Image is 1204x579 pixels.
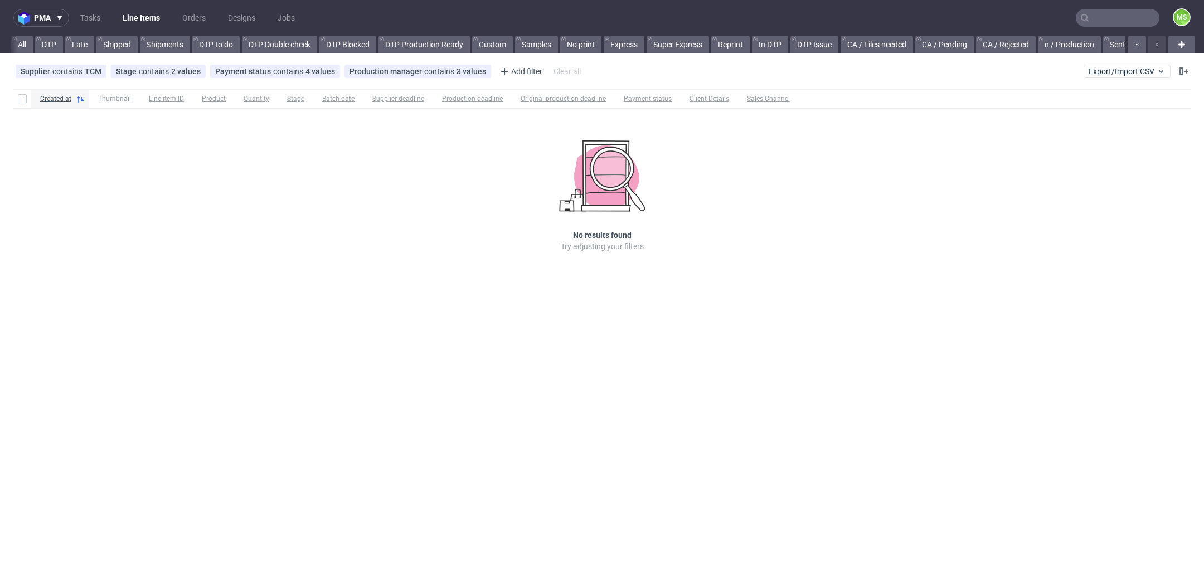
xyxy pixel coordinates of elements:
[322,94,355,104] span: Batch date
[349,67,424,76] span: Production manager
[35,36,63,53] a: DTP
[215,67,273,76] span: Payment status
[65,36,94,53] a: Late
[149,94,184,104] span: Line item ID
[176,9,212,27] a: Orders
[40,94,71,104] span: Created at
[34,14,51,22] span: pma
[1103,36,1179,53] a: Sent to Fulfillment
[690,94,729,104] span: Client Details
[242,36,317,53] a: DTP Double check
[1084,65,1171,78] button: Export/Import CSV
[202,94,226,104] span: Product
[305,67,335,76] div: 4 values
[496,62,545,80] div: Add filter
[96,36,138,53] a: Shipped
[21,67,52,76] span: Supplier
[573,230,632,241] h3: No results found
[271,9,302,27] a: Jobs
[752,36,788,53] a: In DTP
[515,36,558,53] a: Samples
[13,9,69,27] button: pma
[521,94,606,104] span: Original production deadline
[139,67,171,76] span: contains
[74,9,107,27] a: Tasks
[624,94,672,104] span: Payment status
[287,94,304,104] span: Stage
[915,36,974,53] a: CA / Pending
[747,94,790,104] span: Sales Channel
[221,9,262,27] a: Designs
[52,67,85,76] span: contains
[116,67,139,76] span: Stage
[273,67,305,76] span: contains
[560,36,601,53] a: No print
[1174,9,1190,25] figcaption: MS
[171,67,201,76] div: 2 values
[647,36,709,53] a: Super Express
[140,36,190,53] a: Shipments
[424,67,457,76] span: contains
[98,94,131,104] span: Thumbnail
[1038,36,1101,53] a: n / Production
[192,36,240,53] a: DTP to do
[472,36,513,53] a: Custom
[116,9,167,27] a: Line Items
[319,36,376,53] a: DTP Blocked
[372,94,424,104] span: Supplier deadline
[85,67,101,76] div: TCM
[790,36,838,53] a: DTP Issue
[711,36,750,53] a: Reprint
[378,36,470,53] a: DTP Production Ready
[976,36,1036,53] a: CA / Rejected
[841,36,913,53] a: CA / Files needed
[244,94,269,104] span: Quantity
[561,241,644,252] p: Try adjusting your filters
[442,94,503,104] span: Production deadline
[604,36,644,53] a: Express
[18,12,34,25] img: logo
[11,36,33,53] a: All
[551,64,583,79] div: Clear all
[457,67,486,76] div: 3 values
[1089,67,1166,76] span: Export/Import CSV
